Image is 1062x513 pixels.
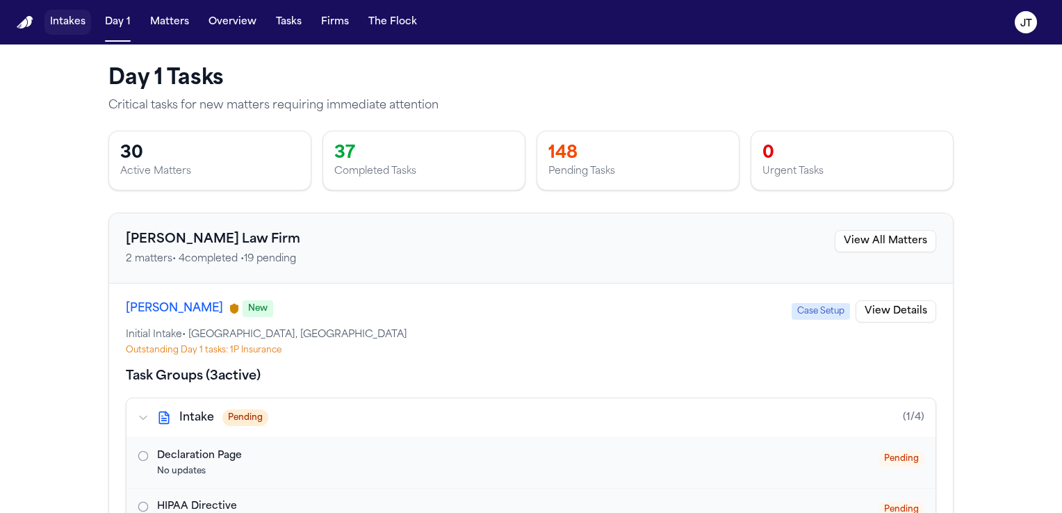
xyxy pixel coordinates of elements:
button: Firms [316,10,354,35]
button: Overview [203,10,262,35]
span: Pending [222,409,268,426]
img: Finch Logo [17,16,33,29]
button: Matters [145,10,195,35]
a: Home [17,16,33,29]
div: Urgent Tasks [762,165,942,179]
span: Case Setup [792,303,850,320]
p: Outstanding Day 1 tasks: 1P Insurance [126,345,936,356]
div: No updates [157,466,879,477]
button: [PERSON_NAME] [126,300,223,317]
button: View All Matters [835,230,936,252]
p: Initial Intake • [GEOGRAPHIC_DATA], [GEOGRAPHIC_DATA] [126,328,936,342]
div: 37 [334,142,514,165]
div: 30 [120,142,300,165]
div: Declaration Page [157,449,879,463]
h3: [PERSON_NAME] Law Firm [126,230,300,250]
span: Intake [179,409,214,426]
span: Pending [879,450,924,467]
div: Completed Tasks [334,165,514,179]
button: View Details [856,300,936,323]
button: Day 1 [99,10,136,35]
div: Pending Tasks [548,165,728,179]
button: IntakePending(1/4) [126,398,936,437]
div: 148 [548,142,728,165]
span: (1/4) [903,411,924,425]
p: Critical tasks for new matters requiring immediate attention [108,97,954,114]
button: The Flock [363,10,423,35]
div: Active Matters [120,165,300,179]
button: Tasks [270,10,307,35]
h2: Task Groups ( 3 active) [126,367,261,386]
button: Intakes [44,10,91,35]
span: New [243,300,273,317]
p: 2 matters • 4 completed • 19 pending [126,252,300,266]
div: 0 [762,142,942,165]
h1: Day 1 Tasks [108,67,954,92]
button: Open task: Declaration Page [126,438,936,489]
